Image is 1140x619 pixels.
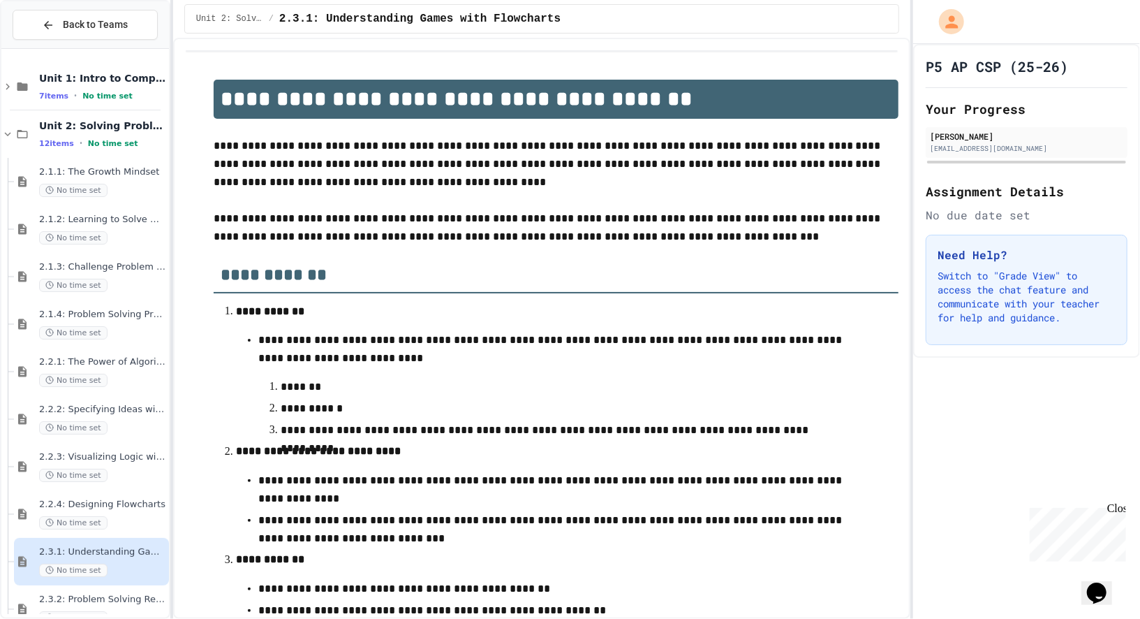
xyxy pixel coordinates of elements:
[39,516,108,530] span: No time set
[39,546,166,558] span: 2.3.1: Understanding Games with Flowcharts
[6,6,96,89] div: Chat with us now!Close
[39,356,166,368] span: 2.2.1: The Power of Algorithms
[39,231,108,245] span: No time set
[39,594,166,606] span: 2.3.2: Problem Solving Reflection
[269,13,274,24] span: /
[39,92,68,101] span: 7 items
[80,138,82,149] span: •
[82,92,133,101] span: No time set
[39,279,108,292] span: No time set
[938,247,1116,263] h3: Need Help?
[39,326,108,340] span: No time set
[39,261,166,273] span: 2.1.3: Challenge Problem - The Bridge
[926,57,1068,76] h1: P5 AP CSP (25-26)
[39,374,108,387] span: No time set
[926,99,1127,119] h2: Your Progress
[1024,502,1126,562] iframe: chat widget
[13,10,158,40] button: Back to Teams
[39,166,166,178] span: 2.1.1: The Growth Mindset
[39,119,166,132] span: Unit 2: Solving Problems in Computer Science
[39,469,108,482] span: No time set
[39,499,166,511] span: 2.2.4: Designing Flowcharts
[926,207,1127,224] div: No due date set
[88,139,138,148] span: No time set
[196,13,263,24] span: Unit 2: Solving Problems in Computer Science
[924,6,968,38] div: My Account
[63,17,128,32] span: Back to Teams
[39,184,108,197] span: No time set
[926,182,1127,201] h2: Assignment Details
[279,10,561,27] span: 2.3.1: Understanding Games with Flowcharts
[39,139,74,148] span: 12 items
[930,130,1123,143] div: [PERSON_NAME]
[938,269,1116,325] p: Switch to "Grade View" to access the chat feature and communicate with your teacher for help and ...
[39,564,108,577] span: No time set
[39,309,166,321] span: 2.1.4: Problem Solving Practice
[39,72,166,85] span: Unit 1: Intro to Computer Science
[74,90,77,101] span: •
[39,451,166,463] span: 2.2.3: Visualizing Logic with Flowcharts
[1081,563,1126,605] iframe: chat widget
[39,421,108,435] span: No time set
[39,404,166,416] span: 2.2.2: Specifying Ideas with Pseudocode
[39,214,166,226] span: 2.1.2: Learning to Solve Hard Problems
[930,143,1123,154] div: [EMAIL_ADDRESS][DOMAIN_NAME]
